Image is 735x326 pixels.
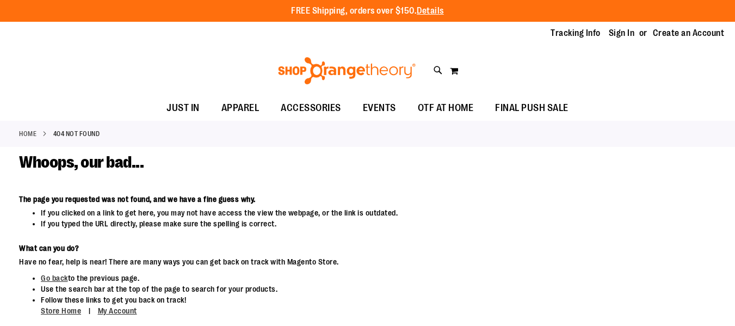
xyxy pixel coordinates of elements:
[166,96,200,120] span: JUST IN
[41,284,571,294] li: Use the search bar at the top of the page to search for your products.
[19,153,144,171] span: Whoops, our bad...
[41,274,68,282] a: Go back
[41,273,571,284] li: to the previous page.
[270,96,352,121] a: ACCESSORIES
[19,256,571,267] dd: Have no fear, help is near! There are many ways you can get back on track with Magento Store.
[41,294,571,317] li: Follow these links to get you back on track!
[291,5,444,17] p: FREE Shipping, orders over $150.
[156,96,211,121] a: JUST IN
[53,129,100,139] strong: 404 Not Found
[19,243,571,254] dt: What can you do?
[19,129,36,139] a: Home
[281,96,341,120] span: ACCESSORIES
[211,96,270,121] a: APPAREL
[407,96,485,121] a: OTF AT HOME
[495,96,569,120] span: FINAL PUSH SALE
[484,96,579,121] a: FINAL PUSH SALE
[221,96,260,120] span: APPAREL
[41,306,81,315] a: Store Home
[276,57,417,84] img: Shop Orangetheory
[653,27,725,39] a: Create an Account
[363,96,396,120] span: EVENTS
[83,302,96,321] span: |
[19,194,571,205] dt: The page you requested was not found, and we have a fine guess why.
[551,27,601,39] a: Tracking Info
[41,207,571,218] li: If you clicked on a link to get here, you may not have access the view the webpage, or the link i...
[98,306,137,315] a: My Account
[41,218,571,229] li: If you typed the URL directly, please make sure the spelling is correct.
[418,96,474,120] span: OTF AT HOME
[352,96,407,121] a: EVENTS
[417,6,444,16] a: Details
[609,27,635,39] a: Sign In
